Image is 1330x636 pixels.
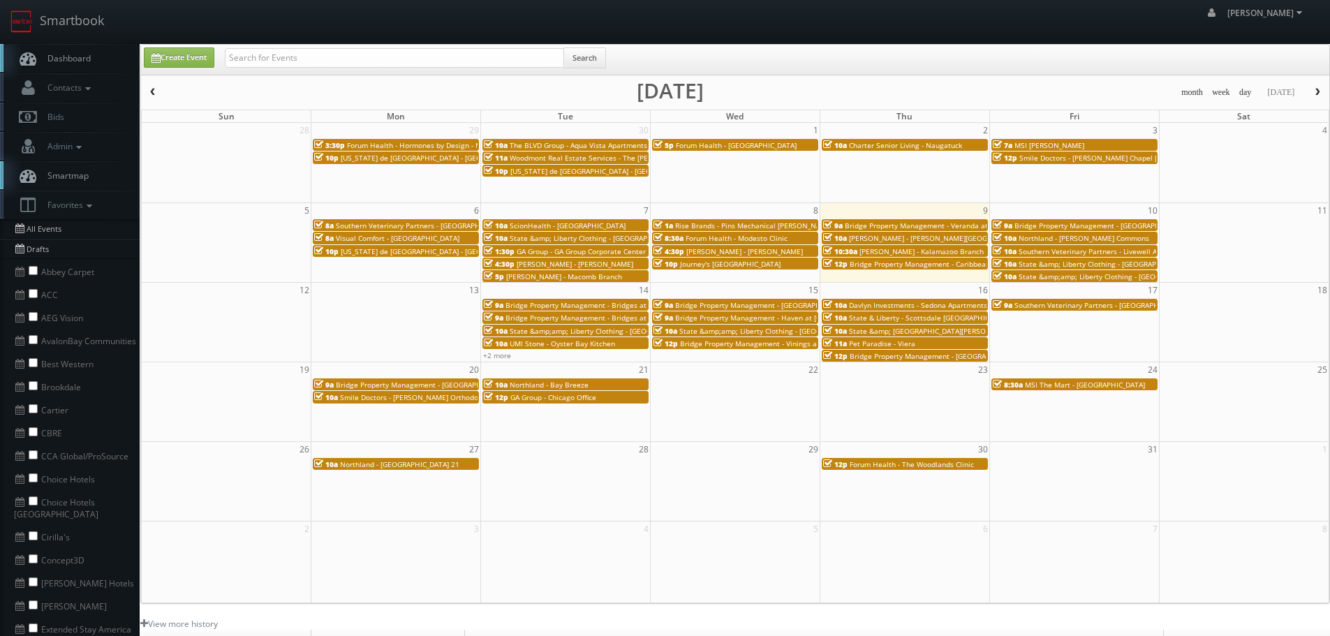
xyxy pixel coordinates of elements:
span: 9a [653,313,673,323]
span: Bridge Property Management - [GEOGRAPHIC_DATA] [850,351,1024,361]
span: 9a [823,221,843,230]
span: 10a [314,392,338,402]
span: 10a [823,313,847,323]
span: 27 [468,442,480,457]
span: 8:30a [653,233,684,243]
span: 10a [653,326,677,336]
button: day [1234,84,1257,101]
span: 10p [484,166,508,176]
span: 10a [484,140,508,150]
span: UMI Stone - Oyster Bay Kitchen [510,339,615,348]
span: 28 [298,123,311,138]
span: Northland - [PERSON_NAME] Commons [1019,233,1149,243]
span: Bids [40,111,64,123]
span: 22 [807,362,820,377]
span: 10a [484,380,508,390]
span: 4:30p [653,246,684,256]
span: Southern Veterinary Partners - [GEOGRAPHIC_DATA] [1014,300,1188,310]
input: Search for Events [225,48,564,68]
span: 7 [1151,522,1159,536]
span: 9a [484,313,503,323]
span: 9a [653,300,673,310]
span: Bridge Property Management - Caribbean Breeze [850,259,1016,269]
span: [US_STATE] de [GEOGRAPHIC_DATA] - [GEOGRAPHIC_DATA] [341,153,533,163]
span: 30 [637,123,650,138]
span: [PERSON_NAME] - Macomb Branch [506,272,622,281]
span: 10a [823,300,847,310]
button: [DATE] [1262,84,1299,101]
span: 9a [314,380,334,390]
span: 7 [642,203,650,218]
a: Create Event [144,47,214,68]
span: [PERSON_NAME] [1227,7,1306,19]
span: 4 [1321,123,1329,138]
span: MSI [PERSON_NAME] [1014,140,1084,150]
span: 5p [484,272,504,281]
span: 9 [982,203,989,218]
span: Wed [726,110,744,122]
span: 10a [823,140,847,150]
span: 10a [823,326,847,336]
span: Charter Senior Living - Naugatuck [849,140,962,150]
span: 10a [823,233,847,243]
span: Forum Health - [GEOGRAPHIC_DATA] [676,140,797,150]
span: 16 [977,283,989,297]
span: 3 [473,522,480,536]
span: 12p [823,351,848,361]
span: Sat [1237,110,1250,122]
span: Bridge Property Management - Bridges at [GEOGRAPHIC_DATA] [505,300,717,310]
h2: [DATE] [637,84,704,98]
span: 24 [1146,362,1159,377]
span: 14 [637,283,650,297]
span: Thu [896,110,912,122]
span: State &amp;amp; Liberty Clothing - [GEOGRAPHIC_DATA] [679,326,868,336]
span: 15 [807,283,820,297]
span: 10a [484,233,508,243]
span: 10a [993,246,1017,256]
span: Admin [40,140,85,152]
img: smartbook-logo.png [10,10,33,33]
span: 12p [823,459,848,469]
span: Woodmont Real Estate Services - The [PERSON_NAME] Apartments [510,153,734,163]
span: Bridge Property Management - Bridges at [GEOGRAPHIC_DATA] [505,313,717,323]
span: [US_STATE] de [GEOGRAPHIC_DATA] - [GEOGRAPHIC_DATA] [341,246,533,256]
span: 6 [982,522,989,536]
span: 2 [982,123,989,138]
span: 31 [1146,442,1159,457]
span: [US_STATE] de [GEOGRAPHIC_DATA] - [GEOGRAPHIC_DATA] [510,166,703,176]
span: Rise Brands - Pins Mechanical [PERSON_NAME] [675,221,833,230]
span: Smartmap [40,170,89,182]
span: 10:30a [823,246,857,256]
span: 11a [823,339,847,348]
span: 11a [484,153,508,163]
span: 4 [642,522,650,536]
span: Bridge Property Management - [GEOGRAPHIC_DATA] at [GEOGRAPHIC_DATA] [336,380,590,390]
span: 18 [1316,283,1329,297]
span: State & Liberty - Scottsdale [GEOGRAPHIC_DATA] [849,313,1012,323]
span: 30 [977,442,989,457]
span: 26 [298,442,311,457]
span: 10a [484,326,508,336]
span: The BLVD Group - Aqua Vista Apartments [510,140,647,150]
span: GA Group - GA Group Corporate Center [517,246,646,256]
span: 25 [1316,362,1329,377]
span: 10a [314,459,338,469]
span: Bridge Property Management - [GEOGRAPHIC_DATA] [1014,221,1189,230]
span: [PERSON_NAME] - [PERSON_NAME] [686,246,803,256]
span: 19 [298,362,311,377]
span: State &amp;amp; Liberty Clothing - [GEOGRAPHIC_DATA] [GEOGRAPHIC_DATA] [1019,272,1278,281]
span: 8a [314,221,334,230]
span: State &amp; [GEOGRAPHIC_DATA][PERSON_NAME] - [GEOGRAPHIC_DATA], [GEOGRAPHIC_DATA] [849,326,1164,336]
span: Sun [219,110,235,122]
span: 17 [1146,283,1159,297]
span: Bridge Property Management - Haven at [GEOGRAPHIC_DATA] [675,313,882,323]
span: Mon [387,110,405,122]
span: Fri [1070,110,1079,122]
span: 2 [303,522,311,536]
span: 13 [468,283,480,297]
button: month [1176,84,1208,101]
span: 10a [484,221,508,230]
span: 10a [993,272,1017,281]
span: 8:30a [993,380,1023,390]
span: 29 [468,123,480,138]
